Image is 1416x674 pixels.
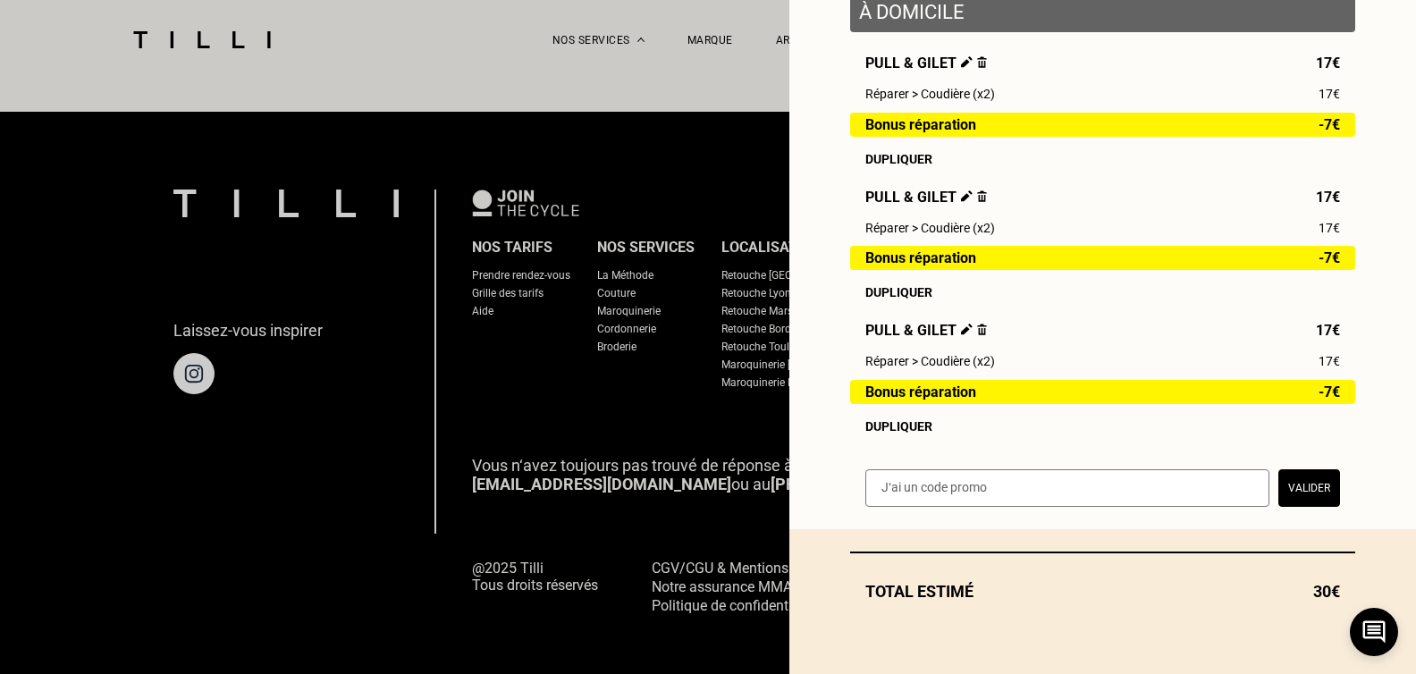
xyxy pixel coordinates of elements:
[865,117,976,132] span: Bonus réparation
[1316,189,1340,206] span: 17€
[977,324,987,335] img: Supprimer
[1319,221,1340,235] span: 17€
[865,250,976,265] span: Bonus réparation
[865,322,987,339] span: Pull & gilet
[1316,55,1340,72] span: 17€
[865,87,995,101] span: Réparer > Coudière (x2)
[850,582,1355,601] div: Total estimé
[865,419,1340,434] div: Dupliquer
[865,189,987,206] span: Pull & gilet
[961,324,973,335] img: Éditer
[1319,117,1340,132] span: -7€
[977,56,987,68] img: Supprimer
[1313,582,1340,601] span: 30€
[865,354,995,368] span: Réparer > Coudière (x2)
[1319,87,1340,101] span: 17€
[865,221,995,235] span: Réparer > Coudière (x2)
[1316,322,1340,339] span: 17€
[865,384,976,400] span: Bonus réparation
[1319,354,1340,368] span: 17€
[961,190,973,202] img: Éditer
[865,55,987,72] span: Pull & gilet
[1319,250,1340,265] span: -7€
[961,56,973,68] img: Éditer
[859,1,1346,23] p: À domicile
[977,190,987,202] img: Supprimer
[865,152,1340,166] div: Dupliquer
[1278,469,1340,507] button: Valider
[1319,384,1340,400] span: -7€
[865,285,1340,299] div: Dupliquer
[865,469,1269,507] input: J‘ai un code promo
